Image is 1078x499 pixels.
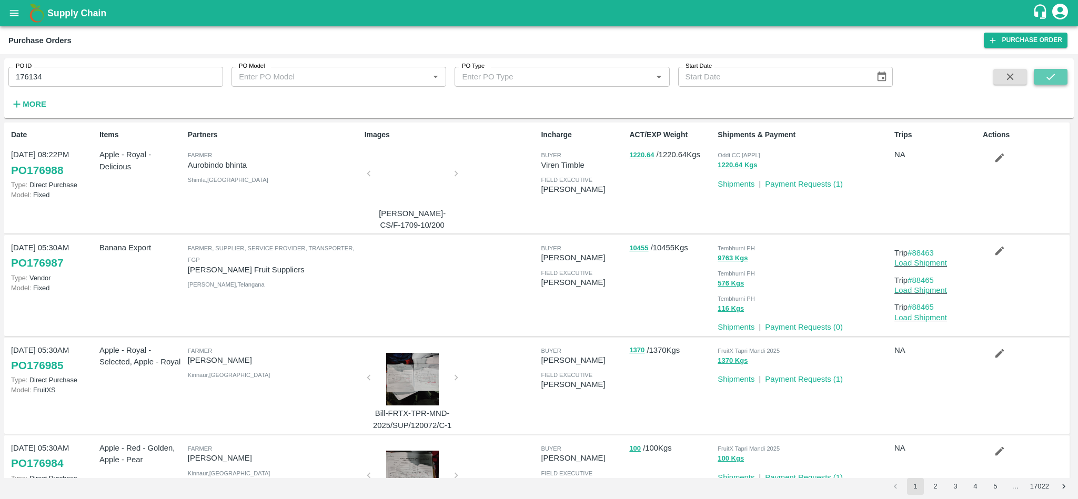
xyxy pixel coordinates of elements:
[11,442,95,454] p: [DATE] 05:30AM
[8,67,223,87] input: Enter PO ID
[188,354,360,366] p: [PERSON_NAME]
[629,149,654,161] button: 1220.64
[23,100,46,108] strong: More
[541,372,592,378] span: field executive
[99,344,184,368] p: Apple - Royal - Selected, Apple - Royal
[99,129,184,140] p: Items
[188,177,268,183] span: Shimla , [GEOGRAPHIC_DATA]
[188,152,212,158] span: Farmer
[188,348,212,354] span: Farmer
[541,177,592,183] span: field executive
[629,344,644,357] button: 1370
[927,478,944,495] button: Go to page 2
[47,6,1032,21] a: Supply Chain
[26,3,47,24] img: logo
[11,161,63,180] a: PO176988
[11,274,27,282] span: Type:
[541,348,561,354] span: buyer
[718,355,748,367] button: 1370 Kgs
[541,477,625,488] p: [PERSON_NAME]
[718,303,744,315] button: 116 Kgs
[47,8,106,18] b: Supply Chain
[429,70,442,84] button: Open
[908,303,934,311] a: #88465
[1007,482,1024,492] div: …
[11,376,27,384] span: Type:
[188,159,360,171] p: Aurobindo bhinta
[894,149,979,160] p: NA
[983,129,1067,140] p: Actions
[718,445,780,452] span: FruitX Tapri Mandi 2025
[11,273,95,283] p: Vendor
[188,281,265,288] span: [PERSON_NAME] , Telangana
[894,301,979,313] p: Trip
[984,33,1067,48] a: Purchase Order
[1051,2,1070,24] div: account of current user
[686,62,712,70] label: Start Date
[541,445,561,452] span: buyer
[11,180,95,190] p: Direct Purchase
[541,152,561,158] span: buyer
[894,129,979,140] p: Trips
[99,442,184,466] p: Apple - Red - Golden, Apple - Pear
[894,344,979,356] p: NA
[754,174,761,190] div: |
[188,245,355,263] span: Farmer, Supplier, Service Provider, Transporter, FGP
[629,242,713,254] p: / 10455 Kgs
[1055,478,1072,495] button: Go to next page
[11,129,95,140] p: Date
[11,242,95,253] p: [DATE] 05:30AM
[373,208,452,231] p: [PERSON_NAME]-CS/F-1709-10/200
[754,467,761,483] div: |
[754,317,761,333] div: |
[718,152,760,158] span: Oddi CC [APPL]
[907,478,924,495] button: page 1
[11,473,95,483] p: Direct Purchase
[765,473,843,482] a: Payment Requests (1)
[967,478,984,495] button: Go to page 4
[541,129,625,140] p: Incharge
[11,344,95,356] p: [DATE] 05:30AM
[541,270,592,276] span: field executive
[652,70,666,84] button: Open
[947,478,964,495] button: Go to page 3
[678,67,868,87] input: Start Date
[894,313,947,322] a: Load Shipment
[718,129,890,140] p: Shipments & Payment
[458,70,635,84] input: Enter PO Type
[11,375,95,385] p: Direct Purchase
[1027,478,1052,495] button: Go to page 17022
[629,442,713,454] p: / 100 Kgs
[629,344,713,357] p: / 1370 Kgs
[11,190,95,200] p: Fixed
[365,129,537,140] p: Images
[462,62,485,70] label: PO Type
[718,278,744,290] button: 576 Kgs
[541,159,625,171] p: Viren Timble
[754,369,761,385] div: |
[188,445,212,452] span: Farmer
[718,473,754,482] a: Shipments
[11,149,95,160] p: [DATE] 08:22PM
[1032,4,1051,23] div: customer-support
[718,453,744,465] button: 100 Kgs
[885,478,1074,495] nav: pagination navigation
[718,245,755,251] span: Tembhurni PH
[8,34,72,47] div: Purchase Orders
[11,284,31,292] span: Model:
[11,386,31,394] span: Model:
[188,372,270,378] span: Kinnaur , [GEOGRAPHIC_DATA]
[2,1,26,25] button: open drawer
[11,454,63,473] a: PO176984
[188,470,270,476] span: Kinnaur , [GEOGRAPHIC_DATA]
[11,356,63,375] a: PO176985
[541,354,625,366] p: [PERSON_NAME]
[765,180,843,188] a: Payment Requests (1)
[99,242,184,253] p: Banana Export
[908,249,934,257] a: #88463
[894,259,947,267] a: Load Shipment
[765,375,843,383] a: Payment Requests (1)
[629,242,648,254] button: 10455
[894,247,979,259] p: Trip
[239,62,265,70] label: PO Model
